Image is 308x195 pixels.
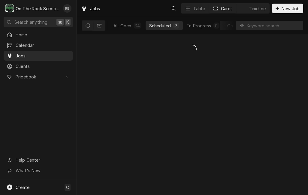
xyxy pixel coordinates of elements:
[193,5,205,12] div: Table
[16,185,29,190] span: Create
[174,23,178,29] div: 7
[4,51,73,61] a: Jobs
[16,63,70,69] span: Clients
[63,4,71,13] div: RB
[247,21,300,30] input: Keyword search
[272,4,303,13] button: New Job
[187,23,211,29] div: In Progress
[5,4,14,13] div: On The Rock Services's Avatar
[16,32,70,38] span: Home
[16,53,70,59] span: Jobs
[4,61,73,71] a: Clients
[77,43,308,55] div: Scheduled Jobs List Loading
[58,19,62,25] span: ⌘
[221,5,233,12] div: Cards
[169,4,179,13] button: Open search
[249,5,266,12] div: Timeline
[14,19,47,25] span: Search anything
[4,40,73,50] a: Calendar
[4,155,73,165] a: Go to Help Center
[16,5,60,12] div: On The Rock Services
[4,72,73,82] a: Go to Pricebook
[5,4,14,13] div: O
[188,43,197,55] span: Loading...
[66,19,69,25] span: K
[16,157,69,163] span: Help Center
[16,167,69,174] span: What's New
[135,23,140,29] div: 34
[66,184,69,190] span: C
[16,74,61,80] span: Pricebook
[4,17,73,27] button: Search anything⌘K
[4,166,73,175] a: Go to What's New
[280,5,301,12] span: New Job
[16,42,70,48] span: Calendar
[113,23,131,29] div: All Open
[227,23,244,29] div: On Hold
[4,30,73,40] a: Home
[215,23,218,29] div: 0
[149,23,171,29] div: Scheduled
[63,4,71,13] div: Ray Beals's Avatar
